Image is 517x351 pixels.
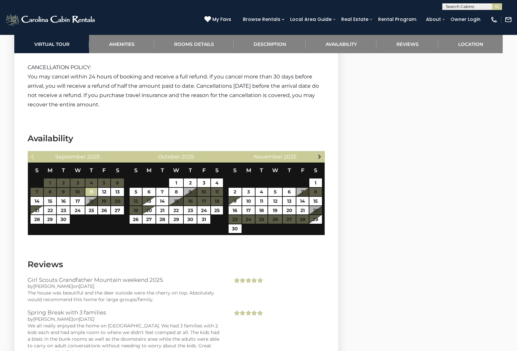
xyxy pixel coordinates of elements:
[181,154,194,160] span: 2025
[14,35,89,53] a: Virtual Tour
[288,167,291,174] span: Thursday
[317,154,322,159] span: Next
[338,14,372,25] a: Real Estate
[169,215,183,224] a: 29
[268,188,282,196] a: 5
[161,167,164,174] span: Tuesday
[240,14,284,25] a: Browse Rentals
[490,16,498,23] img: phone-regular-white.png
[143,197,155,205] a: 13
[212,16,231,23] span: My Favs
[215,167,219,174] span: Saturday
[33,283,73,289] span: [PERSON_NAME]
[169,188,183,196] a: 8
[28,283,223,290] div: by on
[242,197,255,205] a: 10
[116,167,119,174] span: Saturday
[28,309,223,315] h3: Spring Break with 3 families
[156,215,168,224] a: 28
[31,197,43,205] a: 14
[309,178,322,187] a: 1
[242,188,255,196] a: 3
[154,35,234,53] a: Rooms Details
[156,188,168,196] a: 7
[98,188,110,196] a: 12
[306,35,376,53] a: Availability
[229,188,242,196] a: 2
[204,16,233,23] a: My Favs
[143,188,155,196] a: 6
[197,215,210,224] a: 31
[309,197,322,205] a: 15
[28,64,91,70] span: CANCELLATION POLICY:
[309,215,322,224] a: 29
[173,167,179,174] span: Wednesday
[111,188,124,196] a: 13
[44,197,56,205] a: 15
[28,316,223,322] div: by on
[55,154,86,160] span: September
[28,259,325,270] h3: Reviews
[283,188,296,196] a: 6
[143,206,155,215] a: 20
[169,206,183,215] a: 22
[85,188,97,196] a: 11
[229,197,242,205] a: 9
[197,178,210,187] a: 3
[505,16,512,23] img: mail-regular-white.png
[75,167,81,174] span: Wednesday
[268,206,282,215] a: 19
[268,197,282,205] a: 12
[28,73,319,108] span: You may cancel within 24 hours of booking and receive a full refund. If you cancel more than 30 d...
[197,206,210,215] a: 24
[376,35,438,53] a: Reviews
[79,316,94,322] span: [DATE]
[85,206,97,215] a: 25
[134,167,138,174] span: Sunday
[211,178,223,187] a: 4
[130,215,142,224] a: 26
[31,206,43,215] a: 21
[287,14,335,25] a: Local Area Guide
[314,167,317,174] span: Saturday
[31,215,43,224] a: 28
[156,197,168,205] a: 14
[147,167,152,174] span: Monday
[5,13,97,26] img: White-1-2.png
[44,206,56,215] a: 22
[301,167,304,174] span: Friday
[28,133,325,144] h3: Availability
[284,154,296,160] span: 2025
[256,188,267,196] a: 4
[234,35,306,53] a: Description
[242,206,255,215] a: 17
[70,197,84,205] a: 17
[447,14,484,25] a: Owner Login
[272,167,278,174] span: Wednesday
[283,206,296,215] a: 20
[229,206,242,215] a: 16
[438,35,503,53] a: Location
[98,206,110,215] a: 26
[260,167,263,174] span: Tuesday
[57,197,70,205] a: 16
[296,197,309,205] a: 14
[143,215,155,224] a: 27
[33,316,73,322] span: [PERSON_NAME]
[130,188,142,196] a: 5
[89,35,154,53] a: Amenities
[316,152,324,161] a: Next
[79,283,94,289] span: [DATE]
[169,178,183,187] a: 1
[111,206,124,215] a: 27
[28,290,223,303] div: The house was beautiful and the deer outside were the cherry on top. Absolutely would recommend t...
[283,197,296,205] a: 13
[256,197,267,205] a: 11
[256,206,267,215] a: 18
[28,277,223,283] h3: Girl Scouts Grandfather Mountain weekend 2025
[246,167,251,174] span: Monday
[44,215,56,224] a: 29
[87,154,100,160] span: 2025
[156,206,168,215] a: 21
[233,167,237,174] span: Sunday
